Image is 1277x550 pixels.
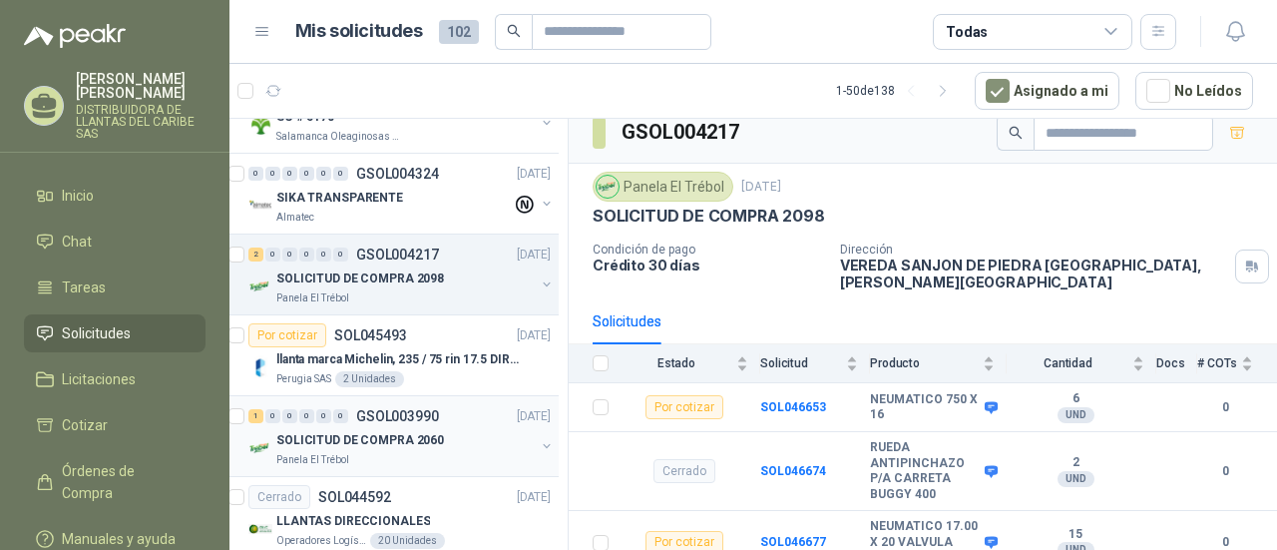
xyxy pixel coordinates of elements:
span: Inicio [62,185,94,207]
p: SOL044592 [318,490,391,504]
b: RUEDA ANTIPINCHAZO P/A CARRETA BUGGY 400 [870,440,980,502]
p: GSOL004324 [356,167,439,181]
div: 0 [265,409,280,423]
div: Cerrado [653,459,715,483]
span: Licitaciones [62,368,136,390]
span: Tareas [62,276,106,298]
p: Condición de pago [593,243,824,257]
th: Docs [1156,344,1197,383]
a: Inicio [24,177,206,215]
span: Producto [870,356,979,370]
p: GSOL004217 [356,248,439,262]
h3: GSOL004217 [622,117,742,148]
p: Operadores Logísticos del Caribe [276,533,366,549]
b: SOL046677 [760,535,826,549]
p: [PERSON_NAME] [PERSON_NAME] [76,72,206,100]
div: 0 [316,167,331,181]
div: 2 Unidades [335,371,404,387]
p: [DATE] [517,246,551,265]
div: Por cotizar [248,323,326,347]
th: Solicitud [760,344,870,383]
div: 0 [333,167,348,181]
div: 0 [299,248,314,262]
div: Por cotizar [645,395,723,419]
div: 0 [316,248,331,262]
b: 0 [1197,462,1253,481]
span: Órdenes de Compra [62,460,187,504]
div: 1 - 50 de 138 [836,75,959,107]
a: Tareas [24,269,206,306]
p: Perugia SAS [276,371,331,387]
span: Estado [621,356,732,370]
th: Cantidad [1007,344,1156,383]
div: 0 [299,167,314,181]
div: 0 [282,409,297,423]
a: 2 0 0 0 0 0 GSOL004217[DATE] Company LogoSOLICITUD DE COMPRA 2098Panela El Trébol [248,243,555,306]
img: Company Logo [248,113,272,137]
b: NEUMATICO 750 X 16 [870,392,980,423]
th: Producto [870,344,1007,383]
div: UND [1058,471,1094,487]
span: Manuales y ayuda [62,528,176,550]
p: [DATE] [517,326,551,345]
div: 0 [265,248,280,262]
span: Cantidad [1007,356,1128,370]
span: # COTs [1197,356,1237,370]
span: search [1009,126,1023,140]
img: Company Logo [248,436,272,460]
div: 20 Unidades [370,533,445,549]
span: Cotizar [62,414,108,436]
div: Cerrado [248,485,310,509]
span: Solicitud [760,356,842,370]
b: 2 [1007,455,1144,471]
button: No Leídos [1135,72,1253,110]
div: 0 [299,409,314,423]
a: Órdenes de Compra [24,452,206,512]
p: Panela El Trébol [276,452,349,468]
b: 6 [1007,391,1144,407]
b: 0 [1197,398,1253,417]
div: Solicitudes [593,310,661,332]
p: GSOL003990 [356,409,439,423]
p: Almatec [276,210,314,226]
img: Company Logo [248,355,272,379]
div: 0 [265,167,280,181]
button: Asignado a mi [975,72,1119,110]
div: 0 [333,248,348,262]
div: 1 [248,409,263,423]
p: Crédito 30 días [593,257,824,274]
div: UND [1058,407,1094,423]
div: 0 [333,409,348,423]
th: # COTs [1197,344,1277,383]
div: Panela El Trébol [593,172,733,202]
b: 15 [1007,527,1144,543]
p: [DATE] [517,407,551,426]
span: search [507,24,521,38]
a: SOL046653 [760,400,826,414]
p: SOLICITUD DE COMPRA 2098 [593,206,825,227]
div: 0 [282,167,297,181]
a: Licitaciones [24,360,206,398]
img: Company Logo [248,517,272,541]
a: SOL046674 [760,464,826,478]
p: DISTRIBUIDORA DE LLANTAS DEL CARIBE SAS [76,104,206,140]
p: Dirección [840,243,1227,257]
p: [DATE] [517,165,551,184]
a: Chat [24,223,206,261]
span: 102 [439,20,479,44]
img: Company Logo [597,176,619,198]
p: [DATE] [741,178,781,197]
p: SIKA TRANSPARENTE [276,189,403,208]
p: VEREDA SANJON DE PIEDRA [GEOGRAPHIC_DATA] , [PERSON_NAME][GEOGRAPHIC_DATA] [840,257,1227,290]
img: Company Logo [248,275,272,298]
p: Panela El Trébol [276,290,349,306]
div: 2 [248,248,263,262]
a: 1 0 0 0 0 0 GSOL003990[DATE] Company LogoSOLICITUD DE COMPRA 2060Panela El Trébol [248,404,555,468]
a: 0 0 0 0 0 0 GSOL004324[DATE] Company LogoSIKA TRANSPARENTEAlmatec [248,162,555,226]
img: Company Logo [248,194,272,218]
p: llanta marca Michelin, 235 / 75 rin 17.5 DIRECCIONALES [276,350,525,369]
p: SOL045493 [334,328,407,342]
a: Solicitudes [24,314,206,352]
